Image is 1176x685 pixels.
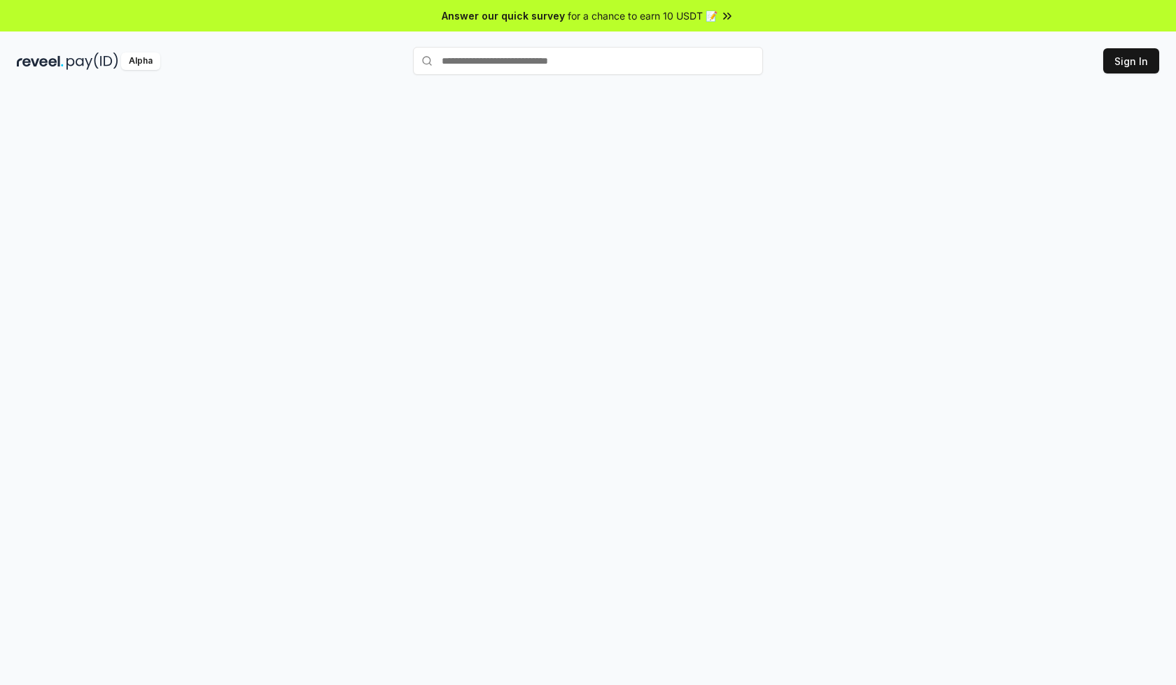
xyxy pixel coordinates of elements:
[442,8,565,23] span: Answer our quick survey
[121,52,160,70] div: Alpha
[568,8,717,23] span: for a chance to earn 10 USDT 📝
[1103,48,1159,73] button: Sign In
[17,52,64,70] img: reveel_dark
[66,52,118,70] img: pay_id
